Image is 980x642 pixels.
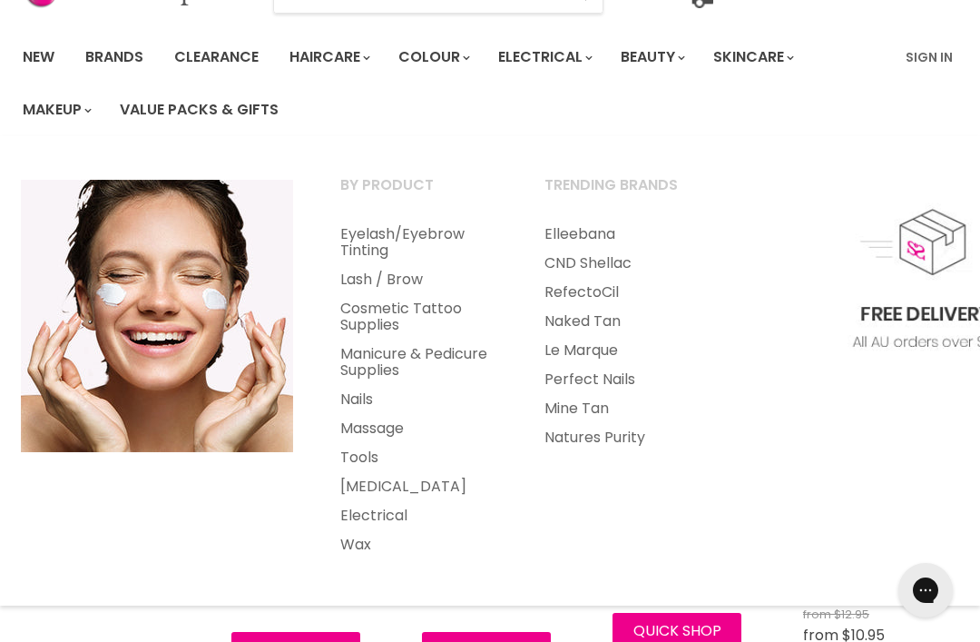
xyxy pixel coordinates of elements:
[9,91,103,129] a: Makeup
[522,423,722,452] a: Natures Purity
[522,394,722,423] a: Mine Tan
[72,38,157,76] a: Brands
[318,294,518,340] a: Cosmetic Tattoo Supplies
[161,38,272,76] a: Clearance
[318,220,518,559] ul: Main menu
[522,365,722,394] a: Perfect Nails
[106,91,292,129] a: Value Packs & Gifts
[834,606,869,623] span: $12.95
[803,606,831,623] span: from
[9,31,895,136] ul: Main menu
[607,38,696,76] a: Beauty
[318,220,518,265] a: Eyelash/Eyebrow Tinting
[318,265,518,294] a: Lash / Brow
[522,220,722,452] ul: Main menu
[318,443,518,472] a: Tools
[522,249,722,278] a: CND Shellac
[889,557,962,624] iframe: Gorgias live chat messenger
[276,38,381,76] a: Haircare
[318,385,518,414] a: Nails
[318,472,518,501] a: [MEDICAL_DATA]
[700,38,805,76] a: Skincare
[522,278,722,307] a: RefectoCil
[318,530,518,559] a: Wax
[318,171,518,216] a: By Product
[318,340,518,385] a: Manicure & Pedicure Supplies
[522,307,722,336] a: Naked Tan
[522,336,722,365] a: Le Marque
[385,38,481,76] a: Colour
[895,38,964,76] a: Sign In
[522,171,722,216] a: Trending Brands
[318,501,518,530] a: Electrical
[9,38,68,76] a: New
[318,414,518,443] a: Massage
[485,38,603,76] a: Electrical
[522,220,722,249] a: Elleebana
